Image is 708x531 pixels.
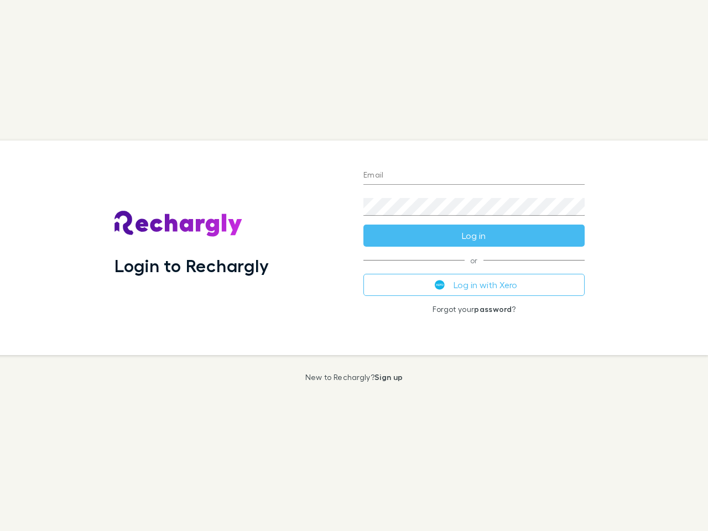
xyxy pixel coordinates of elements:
a: Sign up [374,372,403,382]
img: Xero's logo [435,280,445,290]
img: Rechargly's Logo [114,211,243,237]
p: New to Rechargly? [305,373,403,382]
a: password [474,304,512,314]
p: Forgot your ? [363,305,585,314]
button: Log in [363,225,585,247]
button: Log in with Xero [363,274,585,296]
h1: Login to Rechargly [114,255,269,276]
